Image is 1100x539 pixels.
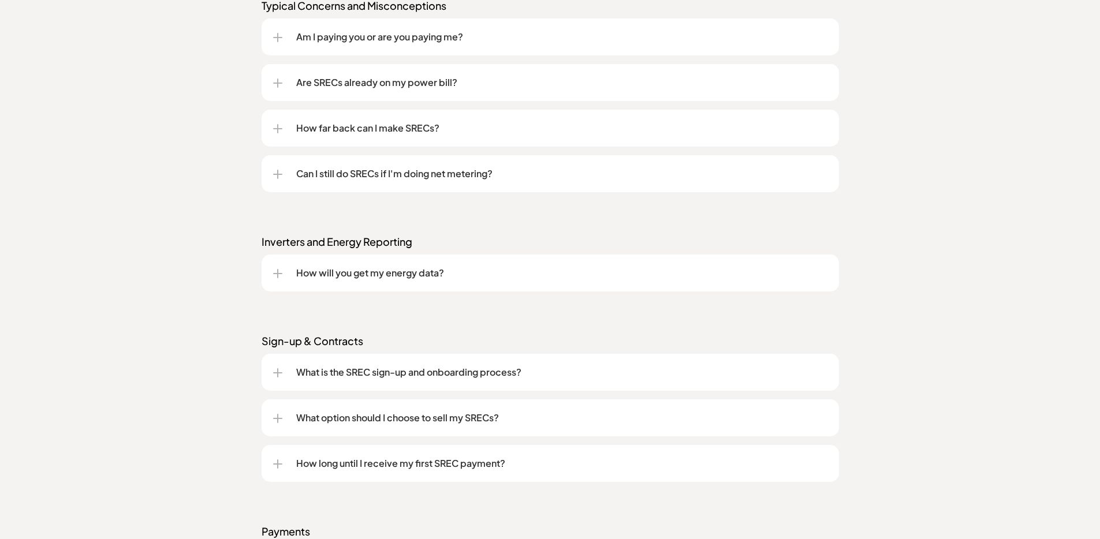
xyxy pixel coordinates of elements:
p: How far back can I make SRECs? [296,121,827,135]
p: How will you get my energy data? [296,266,827,280]
p: How long until I receive my first SREC payment? [296,456,827,470]
p: Sign-up & Contracts [262,334,839,348]
p: Can I still do SRECs if I'm doing net metering? [296,167,827,181]
p: Am I paying you or are you paying me? [296,30,827,44]
p: Inverters and Energy Reporting [262,235,839,249]
p: What option should I choose to sell my SRECs? [296,411,827,425]
p: Payments [262,525,839,538]
p: What is the SREC sign-up and onboarding process? [296,365,827,379]
p: Are SRECs already on my power bill? [296,76,827,89]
